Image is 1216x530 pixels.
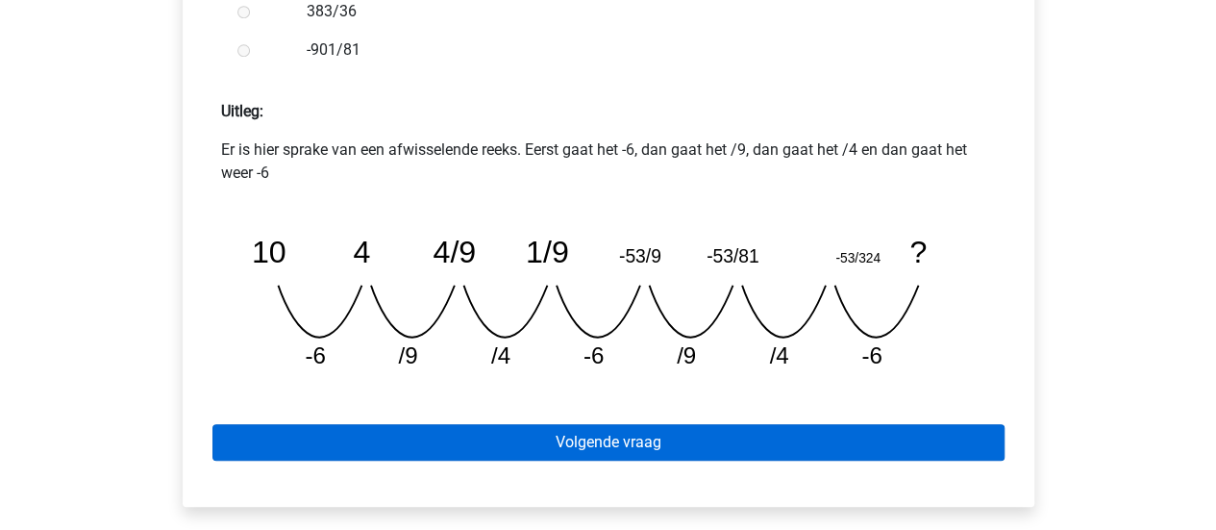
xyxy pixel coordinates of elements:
[398,342,417,368] tspan: /9
[911,234,929,268] tspan: ?
[212,424,1005,461] a: Volgende vraag
[583,342,605,368] tspan: -6
[678,342,697,368] tspan: /9
[433,234,476,268] tspan: 4/9
[707,244,760,265] tspan: -53/81
[491,342,510,368] tspan: /4
[526,234,569,268] tspan: 1/9
[836,249,881,265] tspan: -53/324
[305,342,326,368] tspan: -6
[619,244,661,265] tspan: -53/9
[862,342,883,368] tspan: -6
[221,139,996,185] p: Er is hier sprake van een afwisselende reeks. Eerst gaat het -6, dan gaat het /9, dan gaat het /4...
[221,102,263,120] strong: Uitleg:
[251,234,285,268] tspan: 10
[307,38,972,62] label: -901/81
[770,342,789,368] tspan: /4
[353,234,370,268] tspan: 4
